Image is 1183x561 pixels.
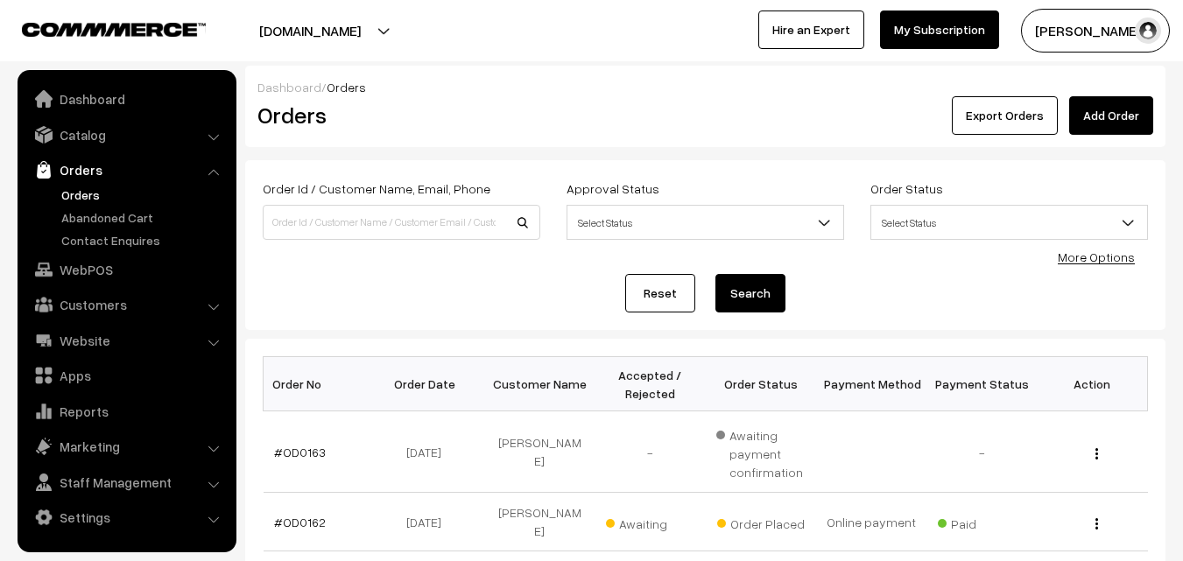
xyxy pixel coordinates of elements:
button: Export Orders [952,96,1058,135]
img: Menu [1095,518,1098,529]
a: Apps [22,360,230,391]
label: Approval Status [567,179,659,198]
span: Select Status [567,205,844,240]
span: Awaiting payment confirmation [716,422,806,481]
th: Customer Name [484,357,595,411]
a: Reports [22,396,230,427]
td: [PERSON_NAME] [484,493,595,551]
a: Website [22,325,230,356]
a: Staff Management [22,466,230,498]
a: #OD0163 [274,445,326,459]
a: Contact Enquires [57,231,230,249]
h2: Orders [257,102,539,129]
label: Order Status [870,179,943,198]
td: - [926,411,1037,493]
a: Customers [22,289,230,320]
span: Select Status [567,207,843,238]
img: Menu [1095,448,1098,459]
a: WebPOS [22,254,230,285]
a: Orders [57,186,230,204]
td: - [595,411,705,493]
th: Payment Status [926,357,1037,411]
td: [DATE] [374,411,484,493]
a: More Options [1058,249,1135,264]
td: [PERSON_NAME] [484,411,595,493]
th: Order No [264,357,374,411]
span: Select Status [871,207,1147,238]
button: Search [715,274,785,312]
button: [DOMAIN_NAME] [198,9,422,53]
th: Order Status [706,357,816,411]
img: COMMMERCE [22,23,206,36]
span: Awaiting [606,510,694,533]
span: Orders [327,80,366,95]
th: Accepted / Rejected [595,357,705,411]
a: COMMMERCE [22,18,175,39]
input: Order Id / Customer Name / Customer Email / Customer Phone [263,205,540,240]
label: Order Id / Customer Name, Email, Phone [263,179,490,198]
a: Dashboard [257,80,321,95]
div: / [257,78,1153,96]
a: My Subscription [880,11,999,49]
span: Paid [938,510,1025,533]
a: Add Order [1069,96,1153,135]
a: Marketing [22,431,230,462]
a: Abandoned Cart [57,208,230,227]
img: user [1135,18,1161,44]
a: Hire an Expert [758,11,864,49]
a: Settings [22,501,230,533]
a: Reset [625,274,695,312]
a: Orders [22,154,230,186]
button: [PERSON_NAME] [1021,9,1170,53]
a: Catalog [22,119,230,151]
th: Order Date [374,357,484,411]
td: Online payment [816,493,926,551]
span: Select Status [870,205,1148,240]
th: Action [1037,357,1147,411]
a: #OD0162 [274,515,326,529]
td: [DATE] [374,493,484,551]
span: Order Placed [717,510,805,533]
a: Dashboard [22,83,230,115]
th: Payment Method [816,357,926,411]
